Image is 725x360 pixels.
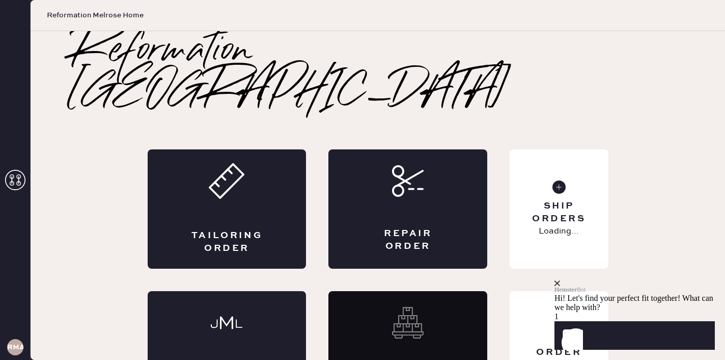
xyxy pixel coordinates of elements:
div: Tailoring Order [188,229,266,255]
div: Ship Orders [518,200,600,225]
div: Repair Order [369,227,447,253]
span: Reformation Melrose Home [47,10,144,20]
h2: Reformation [GEOGRAPHIC_DATA] [71,31,684,113]
h3: RMA [7,344,23,351]
p: Loading... [539,225,579,238]
iframe: Front Chat [554,218,722,358]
